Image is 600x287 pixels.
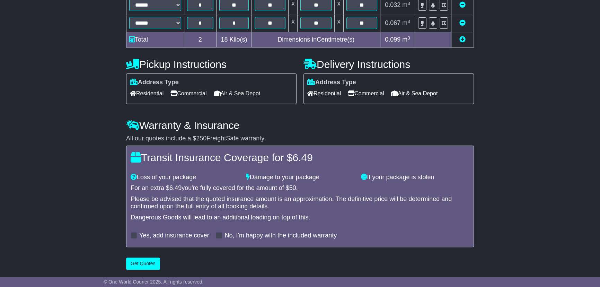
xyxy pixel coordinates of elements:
[385,1,400,8] span: 0.032
[221,36,228,43] span: 18
[391,88,438,99] span: Air & Sea Depot
[126,135,474,142] div: All our quotes include a $ FreightSafe warranty.
[459,19,466,26] a: Remove this item
[196,135,206,142] span: 250
[126,32,184,47] td: Total
[358,174,473,181] div: If your package is stolen
[402,19,410,26] span: m
[104,279,204,285] span: © One World Courier 2025. All rights reserved.
[459,1,466,8] a: Remove this item
[292,152,312,163] span: 6.49
[334,14,343,32] td: x
[127,174,242,181] div: Loss of your package
[407,35,410,41] sup: 3
[407,1,410,6] sup: 3
[407,19,410,24] sup: 3
[348,88,384,99] span: Commercial
[131,195,469,210] div: Please be advised that the quoted insurance amount is an approximation. The definitive price will...
[130,88,164,99] span: Residential
[303,59,474,70] h4: Delivery Instructions
[385,36,400,43] span: 0.099
[289,184,296,191] span: 50
[224,232,337,240] label: No, I'm happy with the included warranty
[252,32,380,47] td: Dimensions in Centimetre(s)
[131,152,469,163] h4: Transit Insurance Coverage for $
[126,120,474,131] h4: Warranty & Insurance
[126,258,160,270] button: Get Quotes
[216,32,252,47] td: Kilo(s)
[131,184,469,192] div: For an extra $ you're fully covered for the amount of $ .
[214,88,261,99] span: Air & Sea Depot
[459,36,466,43] a: Add new item
[126,59,297,70] h4: Pickup Instructions
[169,184,182,191] span: 6.49
[242,174,358,181] div: Damage to your package
[402,1,410,8] span: m
[184,32,217,47] td: 2
[385,19,400,26] span: 0.067
[307,88,341,99] span: Residential
[402,36,410,43] span: m
[307,79,356,86] label: Address Type
[130,79,179,86] label: Address Type
[139,232,209,240] label: Yes, add insurance cover
[289,14,298,32] td: x
[131,214,469,221] div: Dangerous Goods will lead to an additional loading on top of this.
[170,88,206,99] span: Commercial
